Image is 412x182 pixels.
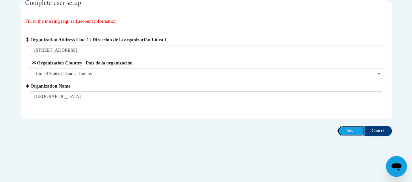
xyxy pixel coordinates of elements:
[25,19,117,24] span: Fill in the missing required account information
[386,156,407,177] iframe: Button to launch messaging window
[30,91,382,102] input: Metadata input
[30,59,382,66] label: Organization Country | País de la organización
[364,126,392,136] input: Cancel
[30,45,382,56] input: Metadata input
[337,126,365,136] input: Save
[30,36,382,43] label: Organization Address Line 1 | Dirección de la organización Línea 1
[30,82,382,90] label: Organization Name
